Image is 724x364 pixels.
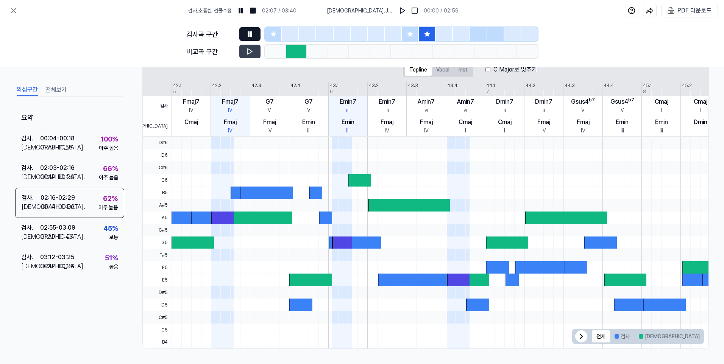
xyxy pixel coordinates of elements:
[98,204,118,212] div: 아주 높음
[379,97,395,106] div: Emin7
[616,118,629,127] div: Emin
[224,118,237,127] div: Fmaj
[183,97,200,106] div: Fmaj7
[103,193,118,204] div: 62 %
[22,193,41,202] div: 검사 .
[143,149,172,162] span: D6
[186,47,235,57] div: 비교곡 구간
[143,261,172,274] span: F5
[189,106,193,114] div: IV
[541,127,546,135] div: IV
[99,144,118,152] div: 아주 높음
[302,118,315,127] div: Emin
[493,65,537,74] label: C Major로 맞추기
[105,253,118,263] div: 51 %
[465,127,466,135] div: I
[190,127,192,135] div: I
[699,127,702,135] div: ii
[604,82,614,89] div: 44.4
[188,7,232,15] span: 검사 . 소중한 선물수정
[571,97,595,106] div: Gsus4
[610,330,634,342] button: 검사
[660,127,663,135] div: iii
[643,88,646,95] div: 8
[228,106,232,114] div: IV
[15,107,124,129] div: 요약
[143,212,172,224] span: A5
[486,82,495,89] div: 44.1
[143,236,172,249] span: G5
[577,118,590,127] div: Fmaj
[411,7,418,14] img: stop
[447,82,457,89] div: 43.4
[463,106,467,114] div: vi
[103,163,118,174] div: 66 %
[268,106,271,114] div: V
[222,97,239,106] div: Fmaj7
[173,88,176,95] div: 5
[535,97,552,106] div: Dmin7
[694,97,707,106] div: Cmaj
[17,84,38,96] button: 의심구간
[408,82,418,89] div: 43.3
[399,7,406,14] img: play
[646,7,654,14] img: share
[668,7,674,14] img: PDF Download
[307,106,311,114] div: V
[262,7,296,15] div: 02:07 / 03:40
[40,262,74,271] div: 00:14 - 00:26
[385,127,389,135] div: IV
[457,97,474,106] div: Amin7
[643,82,652,89] div: 45.1
[99,174,118,182] div: 아주 높음
[143,336,172,348] span: B4
[263,118,276,127] div: Fmaj
[21,134,40,143] div: 검사 .
[237,7,245,14] img: pause
[682,82,692,89] div: 45.2
[21,253,40,262] div: 검사 .
[265,97,274,106] div: G7
[103,223,118,233] div: 45 %
[454,64,472,76] button: Inst
[581,106,585,114] div: V
[369,82,379,89] div: 43.2
[385,106,389,114] div: iii
[143,311,172,324] span: C#5
[610,97,634,106] div: Gsus4
[21,223,40,232] div: 검사 .
[381,118,393,127] div: Fmaj
[143,274,172,286] span: E5
[251,82,261,89] div: 42.3
[21,143,40,152] div: [DEMOGRAPHIC_DATA] .
[565,82,575,89] div: 44.3
[173,82,181,89] div: 42.1
[661,106,662,114] div: I
[143,286,172,299] span: D#5
[405,64,432,76] button: Topline
[592,330,610,342] button: 전체
[21,163,40,173] div: 검사 .
[634,330,704,342] button: [DEMOGRAPHIC_DATA]
[143,224,172,236] span: G#5
[40,232,73,241] div: 01:30 - 01:43
[581,127,585,135] div: IV
[424,127,429,135] div: IV
[212,82,222,89] div: 42.2
[330,88,333,95] div: 6
[186,29,235,39] div: 검사곡 구간
[589,97,595,103] sup: b7
[504,127,505,135] div: I
[424,7,459,15] div: 00:00 / 02:59
[109,233,118,241] div: 보통
[101,134,118,144] div: 100 %
[655,118,668,127] div: Emin
[621,106,624,114] div: V
[143,174,172,187] span: C6
[526,82,535,89] div: 44.2
[41,193,75,202] div: 02:16 - 02:29
[655,97,668,106] div: Cmaj
[21,232,40,241] div: [DEMOGRAPHIC_DATA] .
[249,7,257,14] img: stop
[327,7,393,15] span: [DEMOGRAPHIC_DATA] . Jade_Earthlight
